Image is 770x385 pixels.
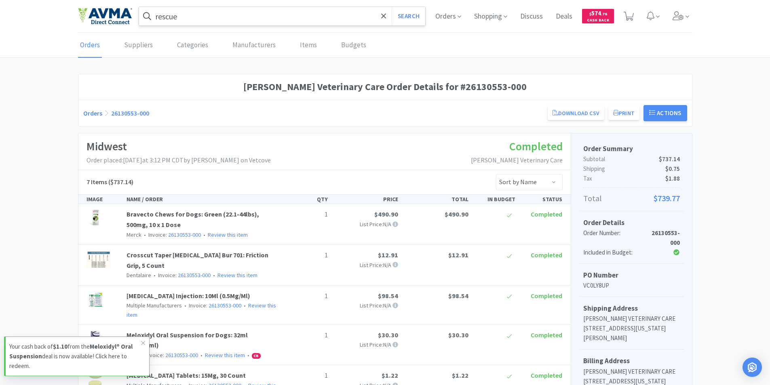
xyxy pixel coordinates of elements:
[53,343,68,350] strong: $1.10
[583,270,680,281] h5: PO Number
[287,330,328,341] p: 1
[183,302,188,309] span: •
[287,209,328,220] p: 1
[608,106,639,120] button: Print
[212,271,216,279] span: •
[78,33,102,58] a: Orders
[252,353,260,358] span: CB
[589,11,591,17] span: $
[334,220,398,229] p: List Price: N/A
[143,231,147,238] span: •
[127,292,250,300] a: [MEDICAL_DATA] Injection: 10Ml (0.5Mg/Ml)
[298,33,319,58] a: Items
[401,195,472,204] div: TOTAL
[665,164,680,174] span: $0.75
[127,271,151,279] span: Dentalaire
[243,302,247,309] span: •
[334,261,398,269] p: List Price: N/A
[531,292,562,300] span: Completed
[182,302,241,309] span: Invoice:
[553,13,576,20] a: Deals
[86,250,111,268] img: 2edf1d1d96f944fc836d135ced9cf6ab_114305.jpeg
[445,210,468,218] span: $490.90
[519,195,565,204] div: STATUS
[9,342,141,371] p: Your cash back of from the deal is now available! Click here to redeem.
[165,351,198,359] a: 26130553-000
[583,228,648,248] div: Order Number:
[331,195,401,204] div: PRICE
[199,351,204,359] span: •
[175,33,210,58] a: Categories
[471,155,563,166] p: [PERSON_NAME] Veterinary Care
[531,331,562,339] span: Completed
[583,367,680,377] p: [PERSON_NAME] VETERINARY CARE
[583,248,648,257] div: Included in Budget:
[111,109,149,117] a: 26130553-000
[448,292,468,300] span: $98.54
[217,271,257,279] a: Review this item
[141,231,201,238] span: Invoice:
[472,195,519,204] div: IN BUDGET
[652,229,680,246] strong: 26130553-000
[583,154,680,164] p: Subtotal
[86,177,133,187] h5: ($737.14)
[654,192,680,205] span: $739.77
[127,231,141,238] span: Merck
[583,174,680,183] p: Tax
[86,291,104,309] img: c8f50e77bc8140efbc5e2757e1229131_710880.jpeg
[151,271,211,279] span: Invoice:
[334,301,398,310] p: List Price: N/A
[374,210,398,218] span: $490.90
[127,210,259,229] a: Bravecto Chews for Dogs: Green (22.1-44lbs), 500mg, 10 x 1 Dose
[659,154,680,164] span: $737.14
[246,351,251,359] span: •
[448,331,468,339] span: $30.30
[583,192,680,205] p: Total
[583,164,680,174] p: Shipping
[287,370,328,381] p: 1
[83,109,102,117] a: Orders
[83,79,687,95] h1: [PERSON_NAME] Veterinary Care Order Details for #26130553-000
[643,105,687,121] button: Actions
[168,231,201,238] a: 26130553-000
[86,330,104,348] img: 57d9210d05e84376b456467d66beccce_120506.jpeg
[86,155,271,166] p: Order placed: [DATE] at 3:12 PM CDT by [PERSON_NAME] on Vetcove
[583,314,680,343] p: [PERSON_NAME] VETERINARY CARE [STREET_ADDRESS][US_STATE][PERSON_NAME]
[583,143,680,154] h5: Order Summary
[123,195,284,204] div: NAME / ORDER
[378,331,398,339] span: $30.30
[127,302,276,318] a: Review this item
[78,8,132,25] img: e4e33dab9f054f5782a47901c742baa9_102.png
[583,281,680,290] p: VC0LY8UP
[583,303,680,314] h5: Shipping Address
[587,18,609,23] span: Cash Back
[548,106,604,120] a: Download CSV
[86,209,104,227] img: 61312c7509ef429a8dc8f48e3153fb1a_117130.jpeg
[86,137,271,156] h1: Midwest
[152,271,157,279] span: •
[208,231,248,238] a: Review this item
[582,5,614,27] a: $574.76Cash Back
[205,351,245,359] a: Review this item
[378,292,398,300] span: $98.54
[665,174,680,183] span: $1.88
[86,178,107,186] span: 7 Items
[127,251,268,269] a: Crosscut Taper [MEDICAL_DATA] Bur 701: Friction Grip, 5 Count
[452,371,468,379] span: $1.22
[509,139,563,154] span: Completed
[583,356,680,366] h5: Billing Address
[202,231,207,238] span: •
[531,210,562,218] span: Completed
[284,195,331,204] div: QTY
[127,331,248,349] a: Meloxidyl Oral Suspension for Dogs: 32ml (1.5mg/ml)
[287,250,328,261] p: 1
[382,371,398,379] span: $1.22
[589,9,607,17] span: 574
[334,340,398,349] p: List Price: N/A
[209,302,241,309] a: 26130553-000
[230,33,278,58] a: Manufacturers
[531,371,562,379] span: Completed
[83,195,124,204] div: IMAGE
[583,217,680,228] h5: Order Details
[531,251,562,259] span: Completed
